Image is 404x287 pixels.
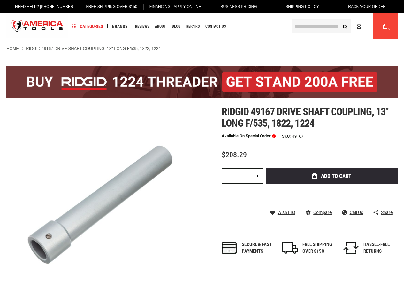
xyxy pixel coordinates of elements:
[222,134,276,138] p: Available on Special Order
[222,242,237,254] img: payments
[343,242,359,254] img: returns
[381,210,393,215] span: Share
[286,4,319,9] span: Shipping Policy
[186,24,200,28] span: Repairs
[70,22,106,31] a: Categories
[282,242,298,254] img: shipping
[135,24,149,28] span: Reviews
[26,46,161,51] strong: RIDGID 49167 DRIVE SHAFT COUPLING, 13" LONG F/535, 1822, 1224
[155,24,166,28] span: About
[306,210,332,215] a: Compare
[222,150,247,159] span: $208.29
[363,241,398,255] div: HASSLE-FREE RETURNS
[112,24,128,28] span: Brands
[6,66,398,98] img: BOGO: Buy the RIDGID® 1224 Threader (26092), get the 92467 200A Stand FREE!
[266,168,398,184] button: Add to Cart
[388,27,390,31] span: 0
[242,241,276,255] div: Secure & fast payments
[282,134,292,138] strong: SKU
[270,210,295,215] a: Wish List
[342,210,363,215] a: Call Us
[292,134,303,138] div: 49167
[278,210,295,215] span: Wish List
[379,13,391,39] a: 0
[169,22,183,31] a: Blog
[321,173,351,179] span: Add to Cart
[265,186,399,204] iframe: Secure express checkout frame
[302,241,337,255] div: FREE SHIPPING OVER $150
[6,14,68,38] a: store logo
[132,22,152,31] a: Reviews
[6,46,19,52] a: Home
[109,22,131,31] a: Brands
[183,22,202,31] a: Repairs
[202,22,229,31] a: Contact Us
[313,210,332,215] span: Compare
[205,24,226,28] span: Contact Us
[339,20,351,32] button: Search
[152,22,169,31] a: About
[6,14,68,38] img: America Tools
[72,24,103,28] span: Categories
[172,24,180,28] span: Blog
[350,210,363,215] span: Call Us
[222,106,389,129] span: Ridgid 49167 drive shaft coupling, 13" long f/535, 1822, 1224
